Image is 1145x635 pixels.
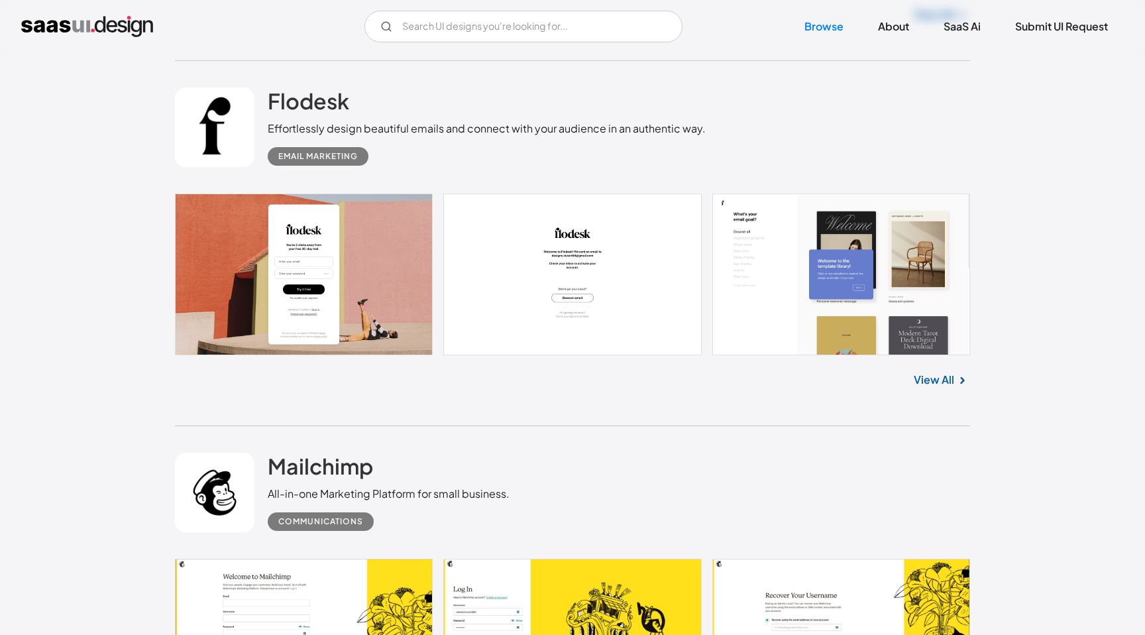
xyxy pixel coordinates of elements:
[268,121,706,137] div: Effortlessly design beautiful emails and connect with your audience in an authentic way.
[278,514,363,530] div: Communications
[364,11,682,42] form: Email Form
[268,87,349,121] a: Flodesk
[268,453,373,479] h2: Mailchimp
[21,16,153,37] a: home
[364,11,682,42] input: Search UI designs you're looking for...
[268,453,373,486] a: Mailchimp
[928,12,997,41] a: SaaS Ai
[278,148,358,164] div: Email Marketing
[268,87,349,114] h2: Flodesk
[862,12,925,41] a: About
[914,372,954,388] a: View All
[789,12,859,41] a: Browse
[999,12,1124,41] a: Submit UI Request
[268,486,510,502] div: All-in-one Marketing Platform for small business.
